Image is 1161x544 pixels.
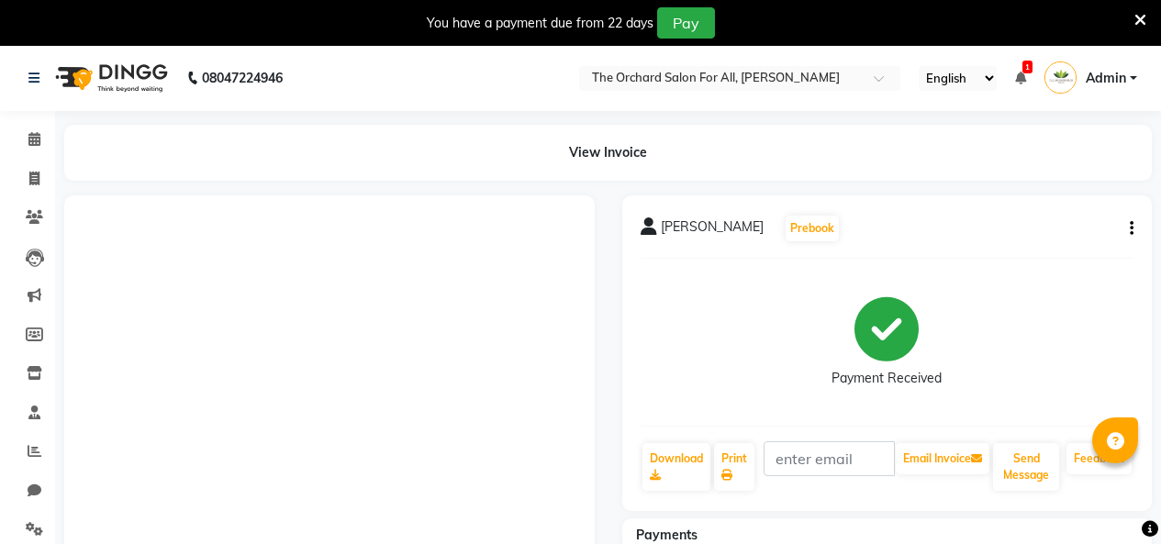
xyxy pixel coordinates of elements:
iframe: chat widget [1084,471,1143,526]
button: Send Message [993,443,1059,491]
a: 1 [1015,70,1026,86]
input: enter email [764,441,896,476]
button: Pay [657,7,715,39]
a: Feedback [1066,443,1132,474]
span: Payments [636,527,698,543]
div: Payment Received [832,369,942,388]
a: Download [642,443,710,491]
span: 1 [1022,61,1033,73]
button: Email Invoice [896,443,989,474]
a: Print [714,443,754,491]
img: logo [47,52,173,104]
b: 08047224946 [202,52,283,104]
span: Admin [1086,69,1126,88]
div: View Invoice [64,125,1152,181]
button: Prebook [786,216,839,241]
span: [PERSON_NAME] [661,217,764,243]
div: You have a payment due from 22 days [427,14,653,33]
img: Admin [1044,61,1077,94]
